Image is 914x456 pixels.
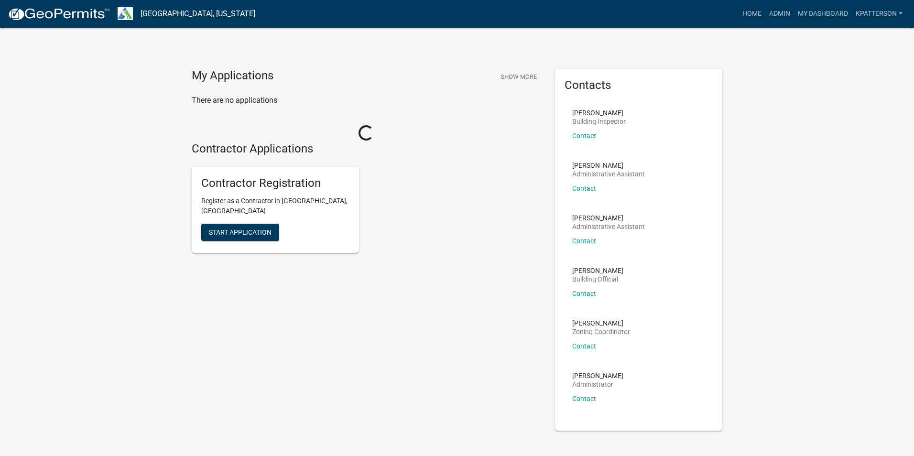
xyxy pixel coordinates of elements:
a: Contact [572,237,596,245]
a: Contact [572,395,596,402]
button: Start Application [201,224,279,241]
h5: Contractor Registration [201,176,349,190]
h4: My Applications [192,69,273,83]
a: Contact [572,185,596,192]
a: Contact [572,132,596,140]
p: Administrative Assistant [572,223,645,230]
p: [PERSON_NAME] [572,162,645,169]
p: Administrator [572,381,623,388]
span: Start Application [209,228,272,236]
a: Admin [765,5,794,23]
p: [PERSON_NAME] [572,320,630,326]
p: Building Inspector [572,118,626,125]
a: My Dashboard [794,5,852,23]
p: [PERSON_NAME] [572,215,645,221]
a: Contact [572,290,596,297]
p: Register as a Contractor in [GEOGRAPHIC_DATA], [GEOGRAPHIC_DATA] [201,196,349,216]
p: [PERSON_NAME] [572,372,623,379]
p: [PERSON_NAME] [572,109,626,116]
h5: Contacts [565,78,713,92]
p: Building Official [572,276,623,282]
a: [GEOGRAPHIC_DATA], [US_STATE] [141,6,255,22]
wm-workflow-list-section: Contractor Applications [192,142,541,261]
p: Administrative Assistant [572,171,645,177]
a: KPATTERSON [852,5,906,23]
p: [PERSON_NAME] [572,267,623,274]
button: Show More [497,69,541,85]
img: Troup County, Georgia [118,7,133,20]
p: There are no applications [192,95,541,106]
a: Contact [572,342,596,350]
p: Zoning Coordinator [572,328,630,335]
a: Home [739,5,765,23]
h4: Contractor Applications [192,142,541,156]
